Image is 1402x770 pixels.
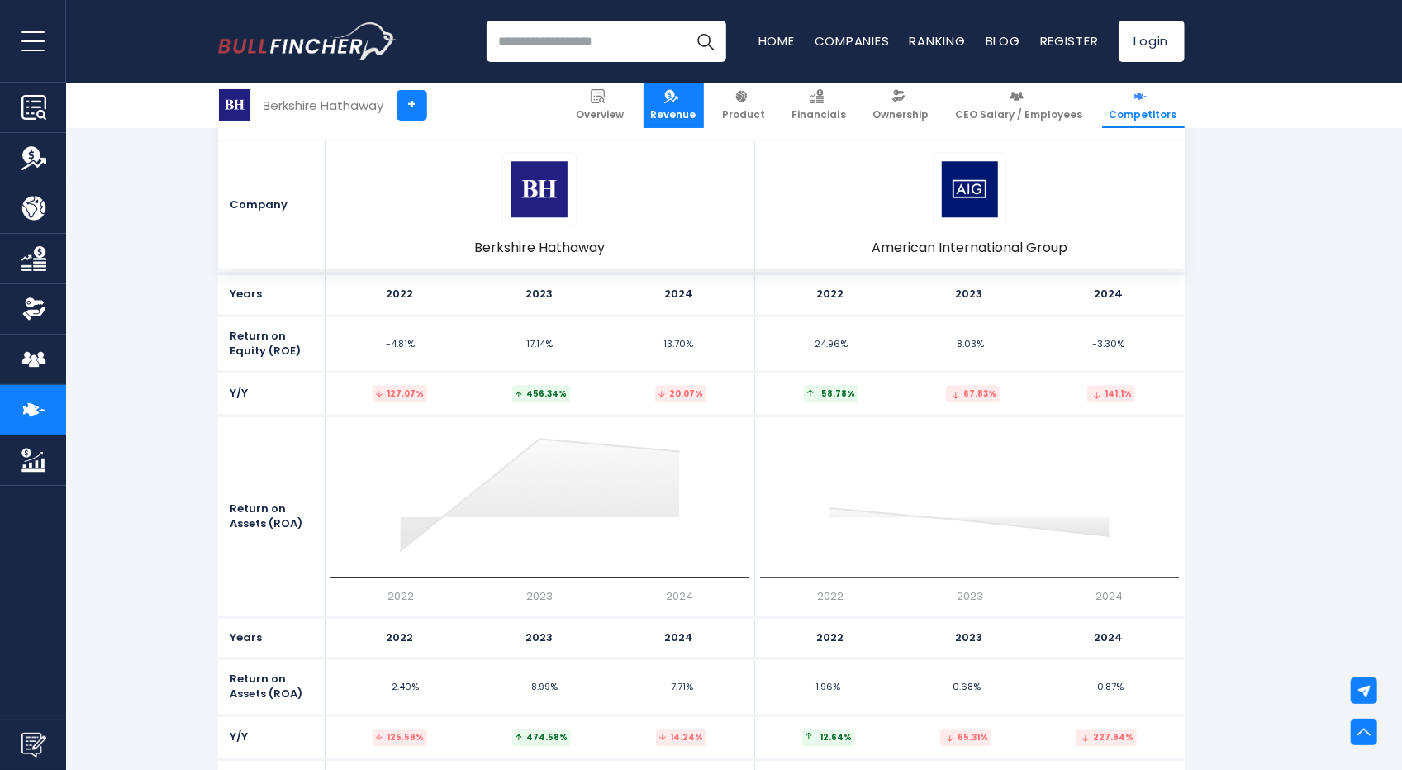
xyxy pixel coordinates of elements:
div: 474.58% [512,729,571,746]
a: Product [715,83,773,128]
a: Home [758,32,795,50]
a: Ranking [910,32,966,50]
a: Ownership [866,83,937,128]
text: 2023 [957,588,983,604]
text: 2022 [387,588,413,604]
img: Ownership [21,297,46,321]
div: Y/Y [218,717,326,758]
text: 2023 [526,588,553,604]
span: Berkshire Hathaway [474,239,605,257]
span: CEO Salary / Employees [956,108,1083,121]
li: -4.81% [382,339,419,349]
li: 2023 [520,288,558,300]
span: Ownership [873,108,929,121]
span: Product [723,108,766,121]
button: Search [685,21,726,62]
div: 58.78% [804,385,858,402]
li: 2022 [381,288,418,300]
div: Years [218,619,326,657]
div: 67.83% [946,385,1000,402]
a: Companies [815,32,890,50]
span: American International Group [872,239,1067,257]
div: Return on Equity (ROE) [218,317,326,370]
span: Competitors [1110,108,1177,121]
img: BRK-B logo [511,161,568,217]
div: 125.59% [373,729,427,746]
a: + [397,90,427,121]
div: 14.24% [656,729,706,746]
li: -0.87% [1088,682,1128,692]
li: 24.96% [810,339,852,349]
div: Company [218,140,326,269]
text: 2022 [817,588,844,604]
a: Remove [1156,140,1185,169]
div: 65.31% [940,729,991,746]
a: Go to homepage [218,22,396,60]
div: 12.64% [802,729,855,746]
li: 17.14% [522,339,557,349]
span: Overview [577,108,625,121]
img: BRK-B logo [219,89,250,121]
li: 13.70% [660,339,698,349]
a: Blog [986,32,1020,50]
div: Y/Y [218,373,326,414]
a: Overview [569,83,632,128]
div: Return on Assets (ROA) [218,417,326,616]
a: Financials [785,83,854,128]
img: Bullfincher logo [218,22,397,60]
div: Return on Assets (ROA) [218,660,326,713]
div: Berkshire Hathaway [264,96,384,115]
div: 456.34% [512,385,570,402]
li: 2022 [381,632,418,644]
div: 127.07% [373,385,427,402]
a: Register [1040,32,1099,50]
li: 2023 [950,632,987,644]
text: 2024 [1095,588,1123,604]
li: 2024 [1090,288,1129,300]
li: 7.71% [667,682,697,692]
div: Years [218,275,326,313]
li: 8.99% [527,682,562,692]
li: 2024 [659,632,698,644]
span: Revenue [651,108,696,121]
li: 0.68% [948,682,985,692]
div: 20.07% [655,385,706,402]
li: 2022 [811,288,848,300]
li: 2023 [520,632,558,644]
a: CEO Salary / Employees [948,83,1091,128]
li: 1.96% [812,682,845,692]
li: 2022 [811,632,848,644]
a: Revenue [644,83,704,128]
li: 8.03% [953,339,988,349]
li: 2024 [1090,632,1129,644]
li: 2024 [659,288,698,300]
span: Financials [792,108,847,121]
a: AIG logo American International Group [872,152,1067,257]
text: 2024 [666,588,693,604]
li: -3.30% [1089,339,1129,349]
img: AIG logo [942,161,998,217]
li: -2.40% [383,682,423,692]
li: 2023 [950,288,987,300]
div: 227.94% [1076,729,1137,746]
a: Competitors [1102,83,1185,128]
div: 141.1% [1087,385,1135,402]
a: BRK-B logo Berkshire Hathaway [474,152,605,257]
a: Login [1119,21,1185,62]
